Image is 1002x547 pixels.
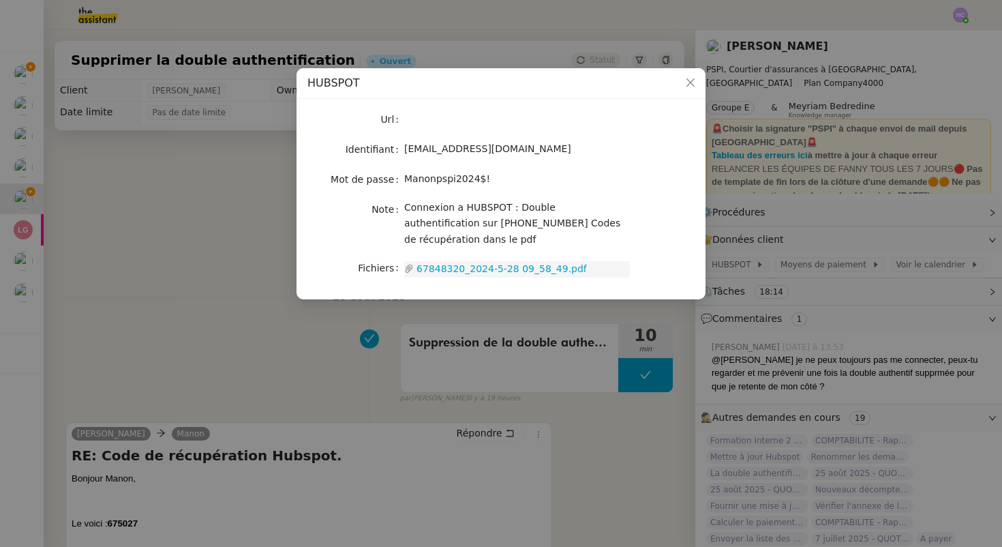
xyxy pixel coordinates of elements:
[371,200,404,219] label: Note
[346,140,404,159] label: Identifiant
[675,68,705,98] button: Close
[331,170,404,189] label: Mot de passe
[414,261,630,277] a: 67848320_2024-5-28 09_58_49.pdf
[380,110,404,129] label: Url
[404,143,571,154] span: [EMAIL_ADDRESS][DOMAIN_NAME]
[404,202,620,245] span: Connexion a HUBSPOT : Double authentification sur [PHONE_NUMBER] Codes de récupération dans le pdf
[404,173,490,184] span: Manonpspi2024$!
[307,76,360,89] span: HUBSPOT
[358,258,404,278] label: Fichiers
